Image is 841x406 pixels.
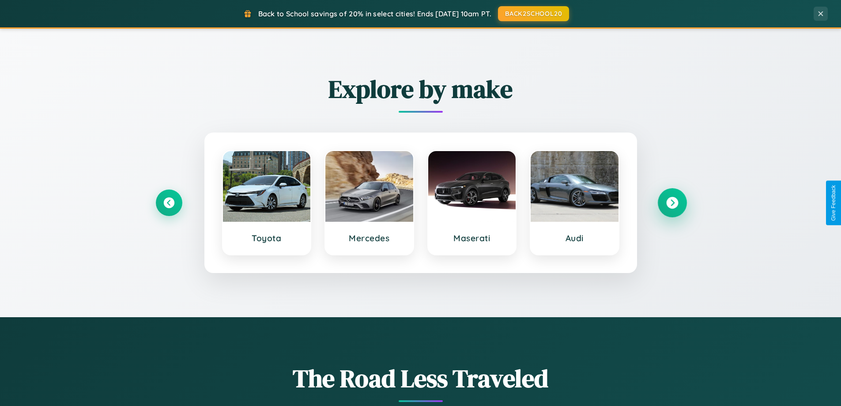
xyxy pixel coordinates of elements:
[258,9,491,18] span: Back to School savings of 20% in select cities! Ends [DATE] 10am PT.
[539,233,610,243] h3: Audi
[437,233,507,243] h3: Maserati
[830,185,837,221] div: Give Feedback
[156,361,686,395] h1: The Road Less Traveled
[156,72,686,106] h2: Explore by make
[334,233,404,243] h3: Mercedes
[498,6,569,21] button: BACK2SCHOOL20
[232,233,302,243] h3: Toyota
